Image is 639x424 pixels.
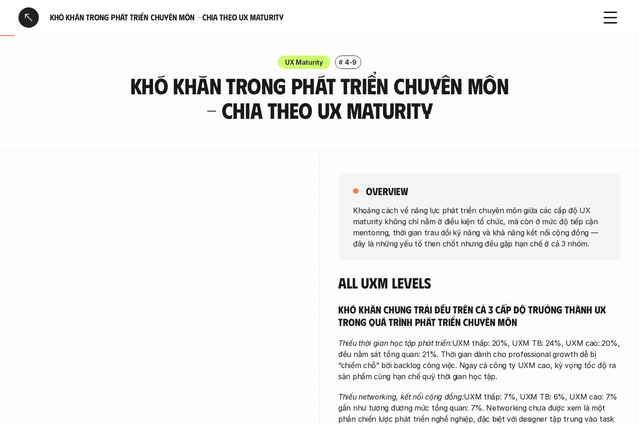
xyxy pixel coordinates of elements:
[338,338,452,348] em: Thiếu thời gian học tập phát triển:
[345,57,357,67] p: 4-9
[353,204,606,249] p: Khoảng cách về năng lực phát triển chuyên môn giữa các cấp độ UX maturity không chỉ nằm ở điều ki...
[339,59,343,66] h6: #
[285,57,323,67] p: UX Maturity
[338,338,621,382] p: UXM thấp: 20%, UXM TB: 24%, UXM cao: 20%, đều nằm sát tổng quan: 21%. Thời gian dành cho professi...
[123,74,516,123] h3: Khó khăn trong phát triển chuyên môn - Chia theo UX Maturity
[338,303,621,328] h5: Khó khăn chung trải đều trên cả 3 cấp độ trưởng thành UX trong quá trình phát triển chuyên môn
[338,274,621,291] h4: All UXM levels
[50,12,589,23] h6: Khó khăn trong phát triển chuyên môn - Chia theo UX Maturity
[338,392,464,401] em: Thiếu networking, kết nối cộng đồng:
[366,184,408,197] h5: overview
